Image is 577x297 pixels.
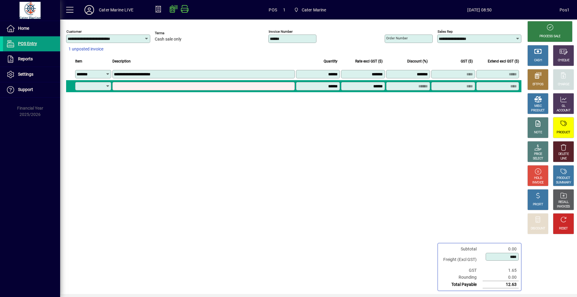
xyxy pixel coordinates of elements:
[112,58,131,65] span: Description
[558,58,569,63] div: CHEQUE
[155,31,191,35] span: Terms
[533,156,543,161] div: SELECT
[557,205,570,209] div: INVOICES
[99,5,133,15] div: Cater Marine LIVE
[539,34,560,39] div: PROCESS SALE
[66,44,106,55] button: 1 unposted invoice
[440,281,483,288] td: Total Payable
[269,29,293,34] mat-label: Invoice number
[18,41,37,46] span: POS Entry
[18,87,33,92] span: Support
[292,5,329,15] span: Cater Marine
[556,180,571,185] div: SUMMARY
[66,29,82,34] mat-label: Customer
[324,58,337,65] span: Quantity
[534,152,542,156] div: PRICE
[400,5,560,15] span: [DATE] 08:50
[560,156,566,161] div: LINE
[18,56,33,61] span: Reports
[483,246,519,253] td: 0.00
[483,267,519,274] td: 1.65
[531,108,545,113] div: PRODUCT
[483,281,519,288] td: 12.63
[534,58,542,63] div: CASH
[533,82,544,87] div: EFTPOS
[440,274,483,281] td: Rounding
[558,152,569,156] div: DELETE
[407,58,428,65] span: Discount (%)
[534,130,542,135] div: NOTE
[534,176,542,180] div: HOLD
[532,180,543,185] div: INVOICE
[155,37,182,42] span: Cash sale only
[488,58,519,65] span: Extend excl GST ($)
[534,104,542,108] div: MISC
[283,5,285,15] span: 1
[558,82,569,87] div: CHARGE
[80,5,99,15] button: Profile
[558,200,569,205] div: RECALL
[438,29,453,34] mat-label: Sales rep
[69,46,103,52] span: 1 unposted invoice
[75,58,82,65] span: Item
[531,226,545,231] div: DISCOUNT
[3,67,60,82] a: Settings
[560,5,569,15] div: Pos1
[483,274,519,281] td: 0.00
[3,52,60,67] a: Reports
[461,58,473,65] span: GST ($)
[3,82,60,97] a: Support
[533,202,543,207] div: PROFIT
[440,246,483,253] td: Subtotal
[557,108,570,113] div: ACCOUNT
[562,104,566,108] div: GL
[440,253,483,267] td: Freight (Excl GST)
[18,26,29,31] span: Home
[440,267,483,274] td: GST
[557,176,570,180] div: PRODUCT
[355,58,383,65] span: Rate excl GST ($)
[386,36,408,40] mat-label: Order number
[557,130,570,135] div: PRODUCT
[559,226,568,231] div: RESET
[269,5,277,15] span: POS
[18,72,33,77] span: Settings
[302,5,326,15] span: Cater Marine
[3,21,60,36] a: Home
